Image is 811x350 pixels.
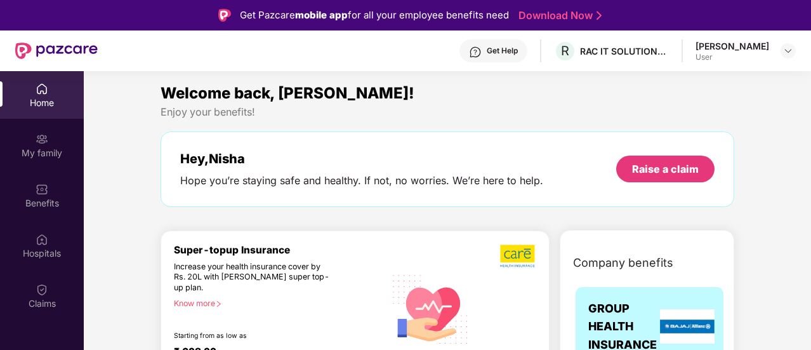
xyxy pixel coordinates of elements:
[15,43,98,59] img: New Pazcare Logo
[487,46,518,56] div: Get Help
[174,262,331,293] div: Increase your health insurance cover by Rs. 20L with [PERSON_NAME] super top-up plan.
[174,332,331,340] div: Starting from as low as
[660,309,715,344] img: insurerLogo
[561,43,569,58] span: R
[180,174,543,187] div: Hope you’re staying safe and healthy. If not, no worries. We’re here to help.
[580,45,669,57] div: RAC IT SOLUTIONS PRIVATE LIMITED
[161,84,414,102] span: Welcome back, [PERSON_NAME]!
[36,133,48,145] img: svg+xml;base64,PHN2ZyB3aWR0aD0iMjAiIGhlaWdodD0iMjAiIHZpZXdCb3g9IjAgMCAyMCAyMCIgZmlsbD0ibm9uZSIgeG...
[218,9,231,22] img: Logo
[573,254,673,272] span: Company benefits
[161,105,734,119] div: Enjoy your benefits!
[500,244,536,268] img: b5dec4f62d2307b9de63beb79f102df3.png
[36,233,48,246] img: svg+xml;base64,PHN2ZyBpZD0iSG9zcGl0YWxzIiB4bWxucz0iaHR0cDovL3d3dy53My5vcmcvMjAwMC9zdmciIHdpZHRoPS...
[36,183,48,196] img: svg+xml;base64,PHN2ZyBpZD0iQmVuZWZpdHMiIHhtbG5zPSJodHRwOi8vd3d3LnczLm9yZy8yMDAwL3N2ZyIgd2lkdGg9Ij...
[174,244,385,256] div: Super-topup Insurance
[518,9,598,22] a: Download Now
[783,46,793,56] img: svg+xml;base64,PHN2ZyBpZD0iRHJvcGRvd24tMzJ4MzIiIHhtbG5zPSJodHRwOi8vd3d3LnczLm9yZy8yMDAwL3N2ZyIgd2...
[696,40,769,52] div: [PERSON_NAME]
[174,299,378,307] div: Know more
[632,162,699,176] div: Raise a claim
[469,46,482,58] img: svg+xml;base64,PHN2ZyBpZD0iSGVscC0zMngzMiIgeG1sbnM9Imh0dHA6Ly93d3cudzMub3JnLzIwMDAvc3ZnIiB3aWR0aD...
[36,283,48,296] img: svg+xml;base64,PHN2ZyBpZD0iQ2xhaW0iIHhtbG5zPSJodHRwOi8vd3d3LnczLm9yZy8yMDAwL3N2ZyIgd2lkdGg9IjIwIi...
[295,9,348,21] strong: mobile app
[696,52,769,62] div: User
[180,151,543,166] div: Hey, Nisha
[36,83,48,95] img: svg+xml;base64,PHN2ZyBpZD0iSG9tZSIgeG1sbnM9Imh0dHA6Ly93d3cudzMub3JnLzIwMDAvc3ZnIiB3aWR0aD0iMjAiIG...
[240,8,509,23] div: Get Pazcare for all your employee benefits need
[597,9,602,22] img: Stroke
[215,300,222,307] span: right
